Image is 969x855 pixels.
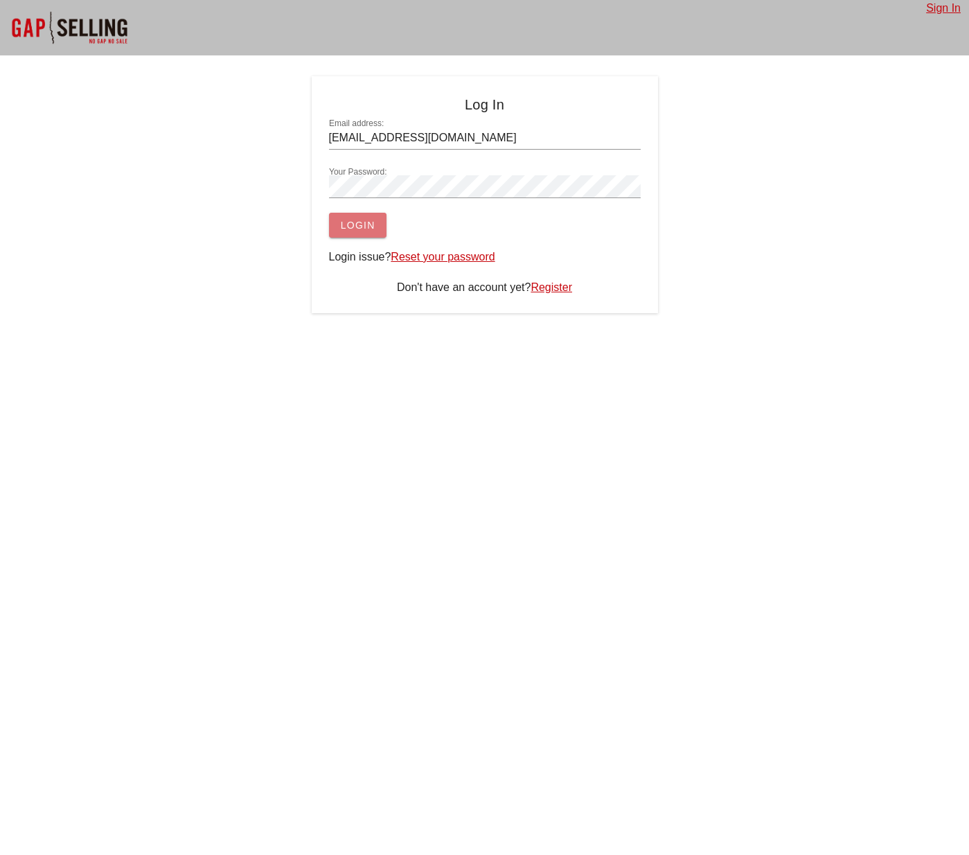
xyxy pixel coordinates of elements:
div: Login issue? [329,249,641,265]
label: Email address: [329,118,384,129]
h4: Log In [329,94,641,116]
a: Register [531,281,572,293]
div: Don't have an account yet? [329,279,641,296]
label: Your Password: [329,167,387,177]
button: Login [329,213,386,238]
span: Login [340,220,375,231]
a: Reset your password [391,251,495,263]
a: Sign In [926,2,961,14]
